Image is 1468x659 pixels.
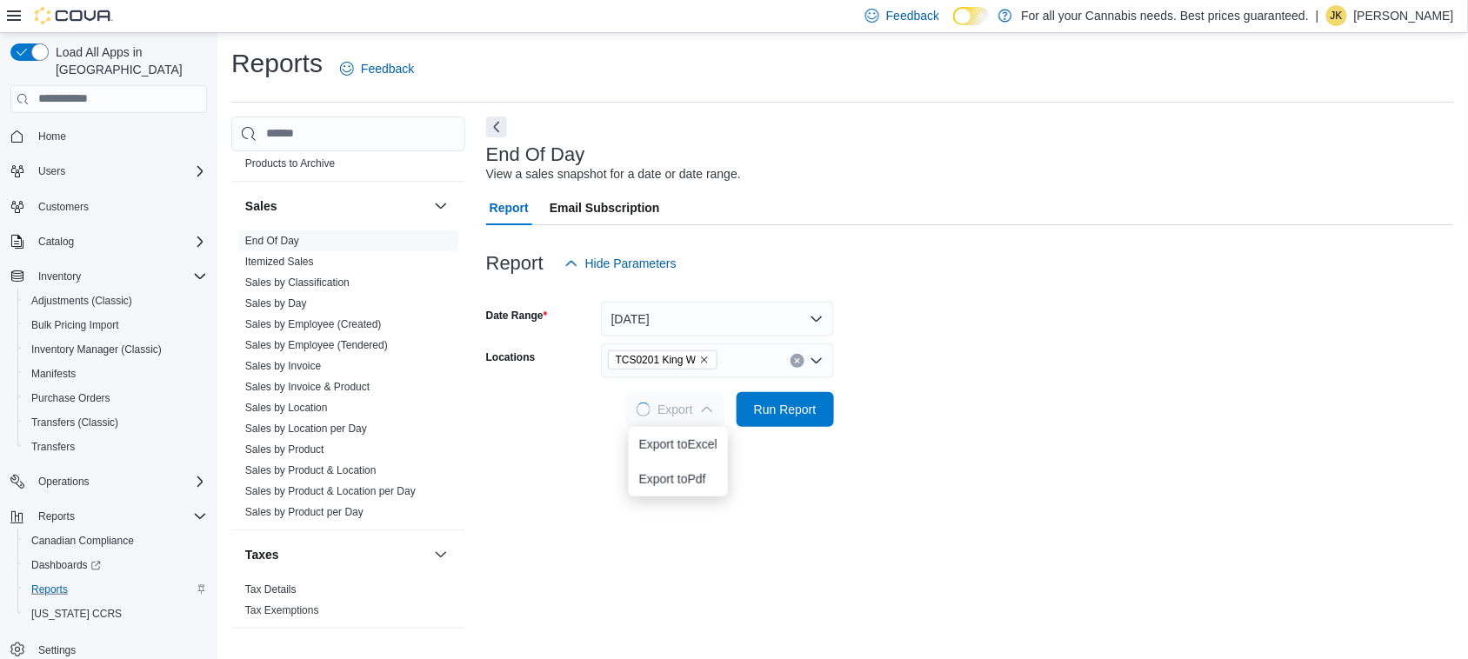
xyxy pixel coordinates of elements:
button: Taxes [245,546,427,563]
span: Reports [31,582,68,596]
span: Sales by Location per Day [245,422,367,436]
div: View a sales snapshot for a date or date range. [486,165,741,183]
button: Sales [430,196,451,216]
a: Sales by Location [245,402,328,414]
span: Operations [38,475,90,489]
button: Clear input [791,354,804,368]
span: Run Report [754,401,817,418]
h3: Report [486,253,544,274]
button: Adjustments (Classic) [17,289,214,313]
span: Operations [31,471,207,492]
button: Next [486,116,507,137]
span: Feedback [361,60,414,77]
button: Taxes [430,544,451,565]
a: Products to Archive [245,157,335,170]
span: Hide Parameters [585,255,677,272]
button: [DATE] [601,302,834,336]
button: Reports [17,577,214,602]
label: Locations [486,350,536,364]
span: Manifests [24,363,207,384]
span: Purchase Orders [31,391,110,405]
button: Run Report [737,392,834,427]
span: Transfers (Classic) [31,416,118,429]
span: TCS0201 King W [616,351,697,369]
a: Sales by Product & Location per Day [245,485,416,497]
span: Transfers [24,436,207,457]
a: Canadian Compliance [24,530,141,551]
div: Jennifer Kinzie [1326,5,1347,26]
button: Home [3,123,214,149]
span: Sales by Classification [245,276,350,290]
span: Reports [38,509,75,523]
a: Transfers [24,436,82,457]
a: Purchase Orders [24,388,117,409]
a: End Of Day [245,235,299,247]
button: Operations [3,469,214,494]
button: Reports [31,506,82,527]
span: [US_STATE] CCRS [31,607,122,621]
button: Operations [31,471,97,492]
a: Tax Details [245,583,297,596]
span: Customers [38,200,89,214]
button: LoadingExport [626,392,724,427]
button: Canadian Compliance [17,529,214,553]
button: Reports [3,504,214,529]
label: Date Range [486,309,548,323]
span: Sales by Invoice [245,359,321,373]
span: Inventory Manager (Classic) [24,339,207,360]
div: Products [231,132,465,181]
button: Transfers [17,435,214,459]
span: Sales by Product per Day [245,505,364,519]
a: Bulk Pricing Import [24,315,126,336]
a: Sales by Day [245,297,307,310]
a: Reports [24,579,75,600]
span: Users [38,164,65,178]
a: Sales by Product per Day [245,506,364,518]
h3: Taxes [245,546,279,563]
span: Canadian Compliance [24,530,207,551]
span: Export to Excel [639,437,717,451]
a: Tax Exemptions [245,604,319,616]
span: Inventory Manager (Classic) [31,343,162,356]
span: Washington CCRS [24,603,207,624]
span: Email Subscription [550,190,660,225]
p: [PERSON_NAME] [1354,5,1454,26]
span: Feedback [886,7,939,24]
h3: Sales [245,197,277,215]
span: Adjustments (Classic) [31,294,132,308]
span: Adjustments (Classic) [24,290,207,311]
span: Dashboards [31,558,101,572]
span: TCS0201 King W [608,350,718,369]
span: Bulk Pricing Import [31,318,119,332]
h1: Reports [231,46,323,81]
span: Sales by Product [245,443,324,456]
a: Sales by Product & Location [245,464,377,476]
span: Canadian Compliance [31,534,134,548]
span: Report [490,190,529,225]
button: Bulk Pricing Import [17,313,214,337]
button: Hide Parameters [557,246,684,281]
span: Sales by Day [245,296,307,310]
span: JK [1331,5,1343,26]
a: Itemized Sales [245,256,314,268]
button: Catalog [31,231,81,252]
span: Dashboards [24,555,207,576]
span: Itemized Sales [245,255,314,269]
a: Sales by Employee (Created) [245,318,382,330]
span: Loading [637,403,651,416]
a: Transfers (Classic) [24,412,125,433]
span: Reports [31,506,207,527]
span: Reports [24,579,207,600]
img: Cova [35,7,113,24]
span: Export to Pdf [639,472,717,486]
button: [US_STATE] CCRS [17,602,214,626]
p: | [1316,5,1319,26]
a: Sales by Classification [245,276,350,289]
h3: End Of Day [486,144,585,165]
a: Feedback [333,51,421,86]
a: [US_STATE] CCRS [24,603,129,624]
button: Users [31,161,72,182]
button: Catalog [3,230,214,254]
a: Sales by Employee (Tendered) [245,339,388,351]
span: Sales by Invoice & Product [245,380,370,394]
